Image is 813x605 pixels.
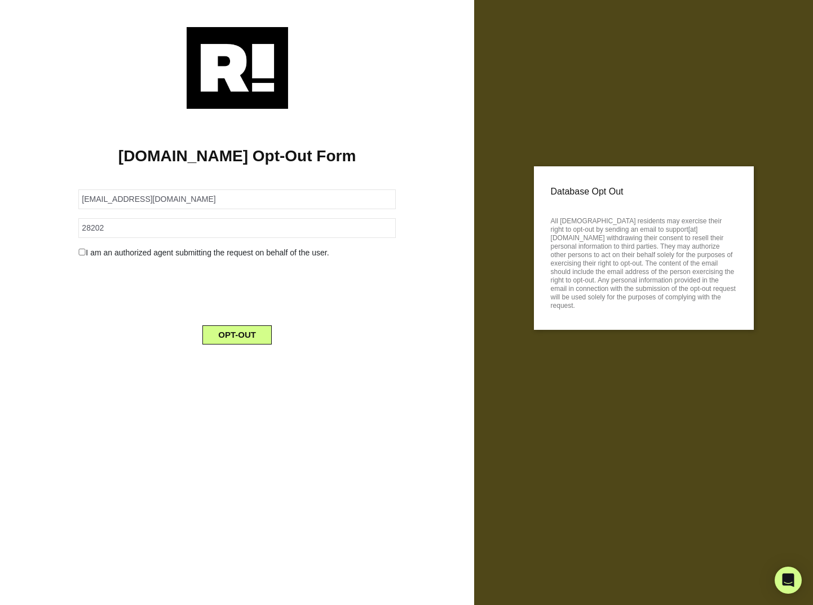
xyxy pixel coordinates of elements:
[775,567,802,594] div: Open Intercom Messenger
[70,247,404,259] div: I am an authorized agent submitting the request on behalf of the user.
[78,218,395,238] input: Zipcode
[187,27,288,109] img: Retention.com
[551,183,737,200] p: Database Opt Out
[152,268,323,312] iframe: reCAPTCHA
[78,189,395,209] input: Email Address
[551,214,737,310] p: All [DEMOGRAPHIC_DATA] residents may exercise their right to opt-out by sending an email to suppo...
[17,147,457,166] h1: [DOMAIN_NAME] Opt-Out Form
[202,325,272,345] button: OPT-OUT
